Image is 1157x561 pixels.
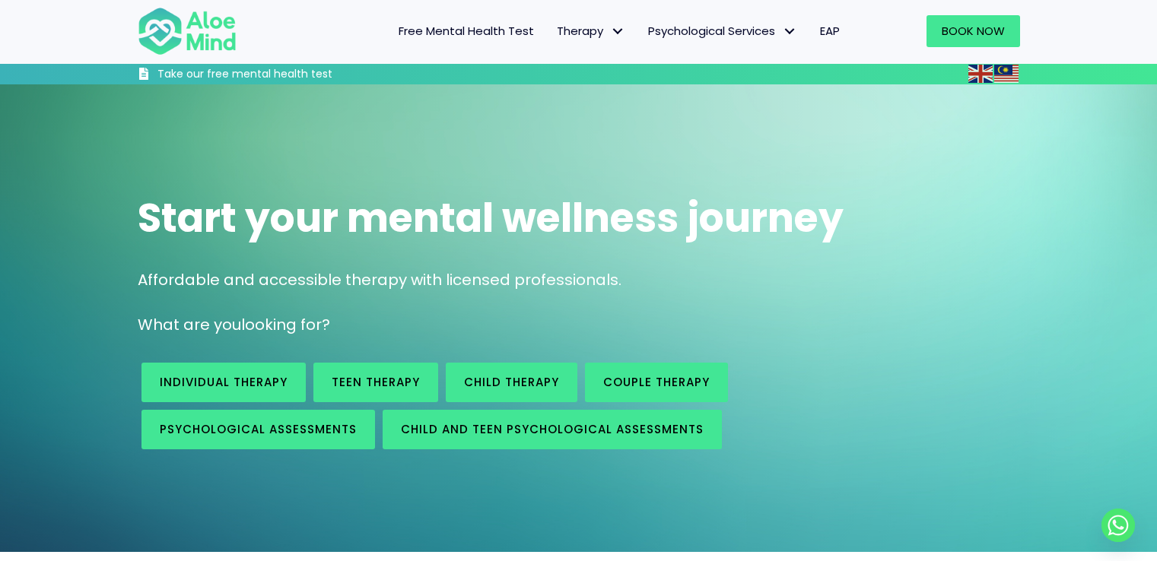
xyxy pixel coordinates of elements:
[994,65,1019,83] img: ms
[968,65,994,82] a: English
[332,374,420,390] span: Teen Therapy
[383,410,722,449] a: Child and Teen Psychological assessments
[160,421,357,437] span: Psychological assessments
[545,15,637,47] a: TherapyTherapy: submenu
[160,374,288,390] span: Individual therapy
[648,23,797,39] span: Psychological Services
[446,363,577,402] a: Child Therapy
[138,67,414,84] a: Take our free mental health test
[157,67,414,82] h3: Take our free mental health test
[138,6,237,56] img: Aloe mind Logo
[779,21,801,43] span: Psychological Services: submenu
[809,15,851,47] a: EAP
[603,374,710,390] span: Couple therapy
[968,65,993,83] img: en
[141,410,375,449] a: Psychological assessments
[399,23,534,39] span: Free Mental Health Test
[820,23,840,39] span: EAP
[637,15,809,47] a: Psychological ServicesPsychological Services: submenu
[994,65,1020,82] a: Malay
[387,15,545,47] a: Free Mental Health Test
[241,314,330,335] span: looking for?
[313,363,438,402] a: Teen Therapy
[557,23,625,39] span: Therapy
[138,190,844,246] span: Start your mental wellness journey
[607,21,629,43] span: Therapy: submenu
[138,269,1020,291] p: Affordable and accessible therapy with licensed professionals.
[1101,509,1135,542] a: Whatsapp
[138,314,241,335] span: What are you
[464,374,559,390] span: Child Therapy
[927,15,1020,47] a: Book Now
[585,363,728,402] a: Couple therapy
[401,421,704,437] span: Child and Teen Psychological assessments
[256,15,851,47] nav: Menu
[942,23,1005,39] span: Book Now
[141,363,306,402] a: Individual therapy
